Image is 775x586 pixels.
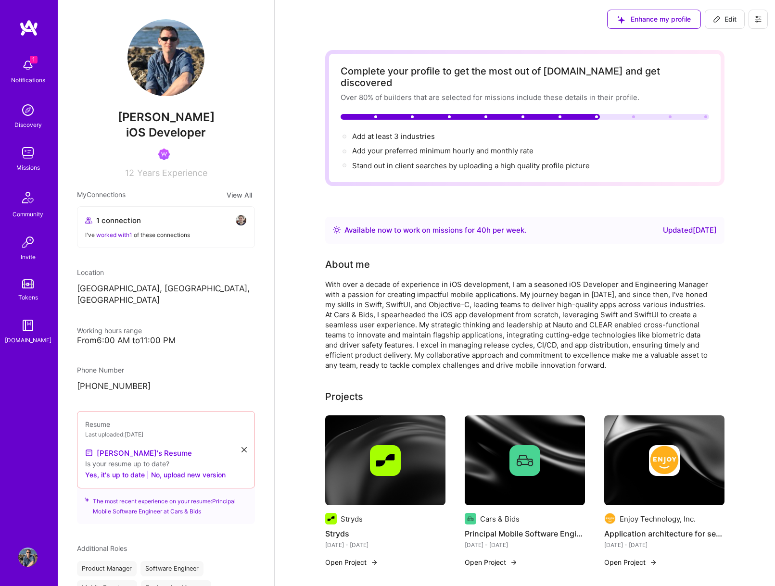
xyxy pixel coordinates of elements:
[649,445,680,476] img: Company logo
[465,527,585,540] h4: Principal Mobile Software Engineering
[16,186,39,209] img: Community
[465,540,585,550] div: [DATE] - [DATE]
[85,449,93,457] img: Resume
[77,110,255,125] span: [PERSON_NAME]
[137,168,207,178] span: Years Experience
[325,513,337,524] img: Company logo
[127,19,204,96] img: User Avatar
[18,100,38,120] img: discovery
[325,257,370,272] div: About me
[5,335,51,345] div: [DOMAIN_NAME]
[325,540,445,550] div: [DATE] - [DATE]
[18,292,38,302] div: Tokens
[30,56,38,63] span: 1
[22,279,34,288] img: tokens
[77,326,142,335] span: Working hours range
[77,561,137,576] div: Product Manager
[352,132,435,141] span: Add at least 3 industries
[325,279,710,370] div: With over a decade of experience in iOS development, I am a seasoned iOS Developer and Engineerin...
[11,75,45,85] div: Notifications
[85,459,247,469] div: Is your resume up to date?
[341,65,709,88] div: Complete your profile to get the most out of [DOMAIN_NAME] and get discovered
[352,161,590,171] div: Stand out in client searches by uploading a high quality profile picture
[510,559,518,566] img: arrow-right
[344,224,526,236] div: Available now to work on missions for h per week .
[620,514,696,524] div: Enjoy Technology, Inc.
[617,16,625,24] i: icon SuggestedTeams
[96,215,141,225] span: 1 connection
[77,189,126,200] span: My Connections
[16,162,40,173] div: Missions
[77,483,255,524] div: The most recent experience on your resume: Principal Mobile Software Engineer at Cars & Bids
[604,527,724,540] h4: Application architecture for server driven up with a graphql backend that used pure SwiftUI compo...
[604,540,724,550] div: [DATE] - [DATE]
[509,445,540,476] img: Company logo
[77,381,255,392] p: [PHONE_NUMBER]
[325,389,363,404] div: Projects
[77,283,255,306] p: [GEOGRAPHIC_DATA], [GEOGRAPHIC_DATA], [GEOGRAPHIC_DATA]
[241,447,247,452] i: icon Close
[465,513,476,524] img: Company logo
[604,415,724,506] img: cover
[341,514,363,524] div: Stryds
[21,252,36,262] div: Invite
[370,445,401,476] img: Company logo
[18,56,38,75] img: bell
[140,561,203,576] div: Software Engineer
[85,217,92,224] i: icon Collaborator
[158,149,170,160] img: Been on Mission
[477,225,486,235] span: 40
[77,267,255,277] div: Location
[77,544,127,552] span: Additional Roles
[480,514,520,524] div: Cars & Bids
[663,224,717,236] div: Updated [DATE]
[604,513,616,524] img: Company logo
[18,316,38,335] img: guide book
[85,447,192,459] a: [PERSON_NAME]'s Resume
[325,415,445,506] img: cover
[325,527,445,540] h4: Stryds
[85,496,89,503] i: icon SuggestedTeams
[352,146,534,155] span: Add your preferred minimum hourly and monthly rate
[465,557,518,567] button: Open Project
[85,469,145,480] button: Yes, it's up to date
[126,125,206,139] span: iOS Developer
[125,168,134,178] span: 12
[713,14,737,24] span: Edit
[224,189,255,200] button: View All
[96,231,132,238] span: worked with 1
[85,420,110,428] span: Resume
[18,233,38,252] img: Invite
[617,14,691,24] span: Enhance my profile
[325,557,378,567] button: Open Project
[604,557,657,567] button: Open Project
[649,559,657,566] img: arrow-right
[85,429,247,439] div: Last uploaded: [DATE]
[151,469,226,480] button: No, upload new version
[465,415,585,506] img: cover
[235,214,247,226] img: avatar
[14,120,42,130] div: Discovery
[85,230,247,240] div: I've of these connections
[147,470,149,480] span: |
[18,548,38,567] img: User Avatar
[13,209,43,219] div: Community
[370,559,378,566] img: arrow-right
[77,336,255,346] div: From 6:00 AM to 11:00 PM
[18,143,38,162] img: teamwork
[77,366,124,374] span: Phone Number
[19,19,38,37] img: logo
[341,92,709,102] div: Over 80% of builders that are selected for missions include these details in their profile.
[333,226,341,234] img: Availability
